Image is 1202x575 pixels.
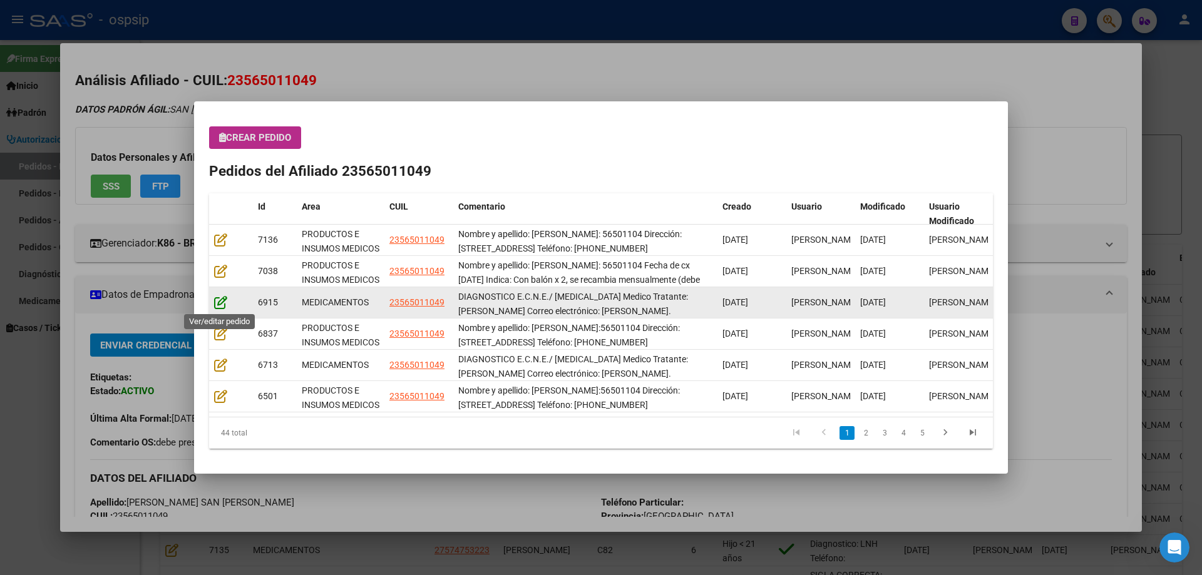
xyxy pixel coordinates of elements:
[389,201,408,211] span: CUIL
[786,193,855,235] datatable-header-cell: Usuario
[389,235,444,245] span: 23565011049
[860,201,905,211] span: Modificado
[302,297,369,307] span: MEDICAMENTOS
[791,328,858,338] span: [PERSON_NAME]
[933,426,957,440] a: go to next page
[722,235,748,245] span: [DATE]
[302,260,379,285] span: PRODUCTOS E INSUMOS MEDICOS
[302,323,379,347] span: PRODUCTOS E INSUMOS MEDICOS
[458,323,680,347] span: Nombre y apellido: San julian Bautista Dni:56501104 Dirección: Tacuarí 4335 - Olavarría, Provinci...
[389,297,444,307] span: 23565011049
[855,193,924,235] datatable-header-cell: Modificado
[896,426,911,440] a: 4
[860,328,886,338] span: [DATE]
[389,328,444,338] span: 23565011049
[722,391,748,401] span: [DATE]
[791,266,858,276] span: [PERSON_NAME]
[717,193,786,235] datatable-header-cell: Creado
[258,235,278,245] span: 7136
[258,297,278,307] span: 6915
[258,201,265,211] span: Id
[722,360,748,370] span: [DATE]
[791,360,858,370] span: [PERSON_NAME]
[791,297,858,307] span: [PERSON_NAME]
[860,235,886,245] span: [DATE]
[258,328,278,338] span: 6837
[209,126,301,149] button: Crear Pedido
[929,328,996,338] span: [PERSON_NAME]
[791,235,858,245] span: [PERSON_NAME]
[722,297,748,307] span: [DATE]
[458,354,695,421] span: DIAGNOSTICO E.C.N.E./ DESNUTRICIÓN Medico Tratante: PRIETO Correo electrónico: DELEG. OLAVARRIA T...
[209,417,364,449] div: 44 total
[458,229,682,253] span: Nombre y apellido: San julian bautista Dni: 56501104 Dirección: Tacuarí 4335 - Olavarría, Provinc...
[791,391,858,401] span: [PERSON_NAME]
[860,297,886,307] span: [DATE]
[258,360,278,370] span: 6713
[812,426,836,440] a: go to previous page
[384,193,453,235] datatable-header-cell: CUIL
[838,422,856,444] li: page 1
[929,235,996,245] span: [PERSON_NAME]
[458,292,695,359] span: DIAGNOSTICO E.C.N.E./ DESNUTRICIÓN Medico Tratante: PRIETO Correo electrónico: DELEG. OLAVARRIA T...
[302,360,369,370] span: MEDICAMENTOS
[929,360,996,370] span: [PERSON_NAME]
[840,426,855,440] a: 1
[219,132,291,143] span: Crear Pedido
[389,360,444,370] span: 23565011049
[722,328,748,338] span: [DATE]
[784,426,808,440] a: go to first page
[929,297,996,307] span: [PERSON_NAME]
[860,360,886,370] span: [DATE]
[858,426,873,440] a: 2
[929,201,974,226] span: Usuario Modificado
[929,266,996,276] span: [PERSON_NAME]
[791,201,822,211] span: Usuario
[302,201,321,211] span: Area
[860,391,886,401] span: [DATE]
[258,266,278,276] span: 7038
[929,391,996,401] span: [PERSON_NAME]
[458,201,505,211] span: Comentario
[915,426,930,440] a: 5
[389,391,444,401] span: 23565011049
[913,422,932,444] li: page 5
[877,426,892,440] a: 3
[860,266,886,276] span: [DATE]
[297,193,384,235] datatable-header-cell: Area
[389,266,444,276] span: 23565011049
[253,193,297,235] datatable-header-cell: Id
[961,426,985,440] a: go to last page
[302,385,379,410] span: PRODUCTOS E INSUMOS MEDICOS
[258,391,278,401] span: 6501
[1159,532,1189,562] iframe: Intercom live chat
[924,193,993,235] datatable-header-cell: Usuario Modificado
[453,193,717,235] datatable-header-cell: Comentario
[856,422,875,444] li: page 2
[894,422,913,444] li: page 4
[458,385,680,410] span: Nombre y apellido: San Julian Bautista Dni:56501104 Dirección: Tacuarí 4335 - Olavarría, Provinci...
[722,266,748,276] span: [DATE]
[458,260,700,327] span: Nombre y apellido: San julian bautista Dni: 56501104 Fecha de cx 26/9/2025 Indica: Con balón x 2,...
[875,422,894,444] li: page 3
[722,201,751,211] span: Creado
[209,161,993,182] h2: Pedidos del Afiliado 23565011049
[302,229,379,253] span: PRODUCTOS E INSUMOS MEDICOS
